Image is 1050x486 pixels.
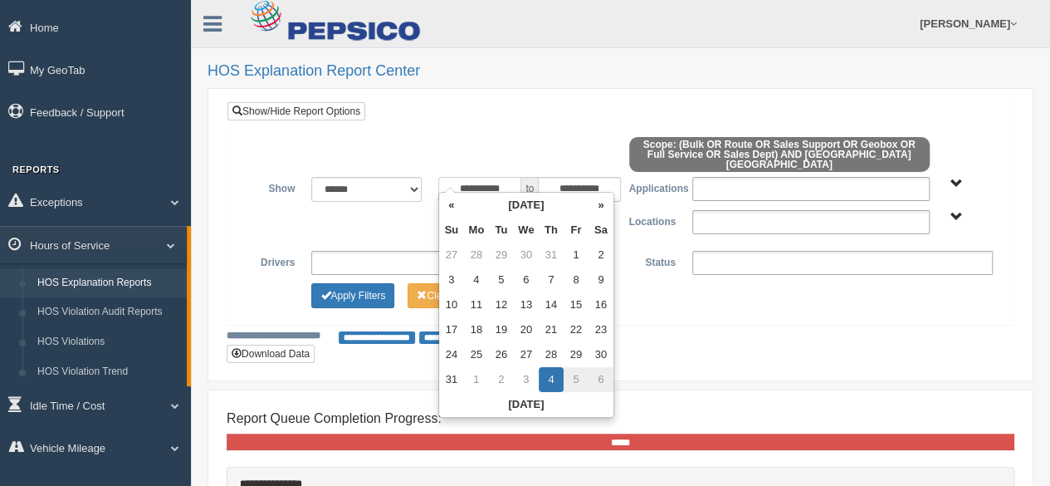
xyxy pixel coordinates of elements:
[489,218,514,243] th: Tu
[539,367,564,392] td: 4
[439,268,464,292] td: 3
[514,342,539,367] td: 27
[439,243,464,268] td: 27
[539,342,564,367] td: 28
[539,218,564,243] th: Th
[539,292,564,317] td: 14
[464,367,489,392] td: 1
[464,243,489,268] td: 28
[464,268,489,292] td: 4
[30,327,187,357] a: HOS Violations
[514,317,539,342] td: 20
[514,243,539,268] td: 30
[620,251,683,271] label: Status
[514,367,539,392] td: 3
[564,342,588,367] td: 29
[227,411,1014,426] h4: Report Queue Completion Progress:
[408,283,490,308] button: Change Filter Options
[489,292,514,317] td: 12
[489,342,514,367] td: 26
[588,342,613,367] td: 30
[464,193,588,218] th: [DATE]
[620,177,683,197] label: Applications
[311,283,394,308] button: Change Filter Options
[514,292,539,317] td: 13
[564,268,588,292] td: 8
[30,357,187,387] a: HOS Violation Trend
[30,268,187,298] a: HOS Explanation Reports
[227,102,365,120] a: Show/Hide Report Options
[588,292,613,317] td: 16
[539,243,564,268] td: 31
[489,268,514,292] td: 5
[564,292,588,317] td: 15
[240,251,303,271] label: Drivers
[464,317,489,342] td: 18
[464,342,489,367] td: 25
[588,243,613,268] td: 2
[621,210,684,230] label: Locations
[564,317,588,342] td: 22
[240,177,303,197] label: Show
[439,292,464,317] td: 10
[564,243,588,268] td: 1
[629,137,930,172] span: Scope: (Bulk OR Route OR Sales Support OR Geobox OR Full Service OR Sales Dept) AND [GEOGRAPHIC_D...
[588,218,613,243] th: Sa
[464,292,489,317] td: 11
[588,317,613,342] td: 23
[564,367,588,392] td: 5
[588,268,613,292] td: 9
[439,218,464,243] th: Su
[227,345,315,363] button: Download Data
[439,342,464,367] td: 24
[489,317,514,342] td: 19
[539,268,564,292] td: 7
[588,367,613,392] td: 6
[514,218,539,243] th: We
[30,297,187,327] a: HOS Violation Audit Reports
[564,218,588,243] th: Fr
[489,243,514,268] td: 29
[489,367,514,392] td: 2
[208,63,1033,80] h2: HOS Explanation Report Center
[588,193,613,218] th: »
[439,193,464,218] th: «
[514,268,539,292] td: 6
[439,317,464,342] td: 17
[521,177,538,202] span: to
[439,367,464,392] td: 31
[539,317,564,342] td: 21
[464,218,489,243] th: Mo
[439,392,613,417] th: [DATE]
